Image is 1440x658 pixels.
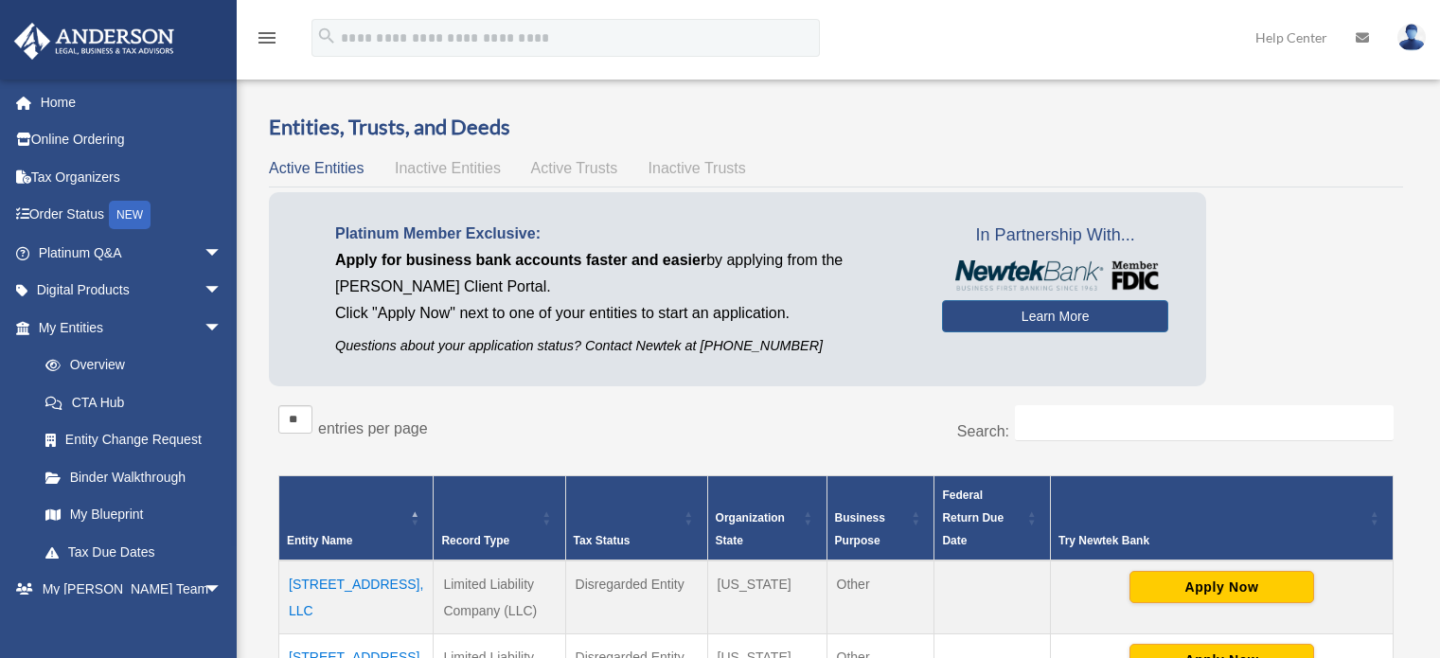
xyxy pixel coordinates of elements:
a: My Blueprint [27,496,241,534]
a: Platinum Q&Aarrow_drop_down [13,234,251,272]
label: Search: [957,423,1009,439]
span: arrow_drop_down [204,309,241,347]
a: My [PERSON_NAME] Teamarrow_drop_down [13,571,251,609]
td: [US_STATE] [707,560,827,634]
span: Federal Return Due Date [942,489,1004,547]
th: Federal Return Due Date: Activate to sort [934,475,1051,560]
a: Tax Organizers [13,158,251,196]
span: arrow_drop_down [204,571,241,610]
a: Tax Due Dates [27,533,241,571]
td: Disregarded Entity [565,560,707,634]
span: In Partnership With... [942,221,1168,251]
span: Business Purpose [835,511,885,547]
th: Record Type: Activate to sort [434,475,565,560]
td: Other [827,560,934,634]
span: Organization State [716,511,785,547]
a: Home [13,83,251,121]
h3: Entities, Trusts, and Deeds [269,113,1403,142]
span: Inactive Trusts [649,160,746,176]
p: by applying from the [PERSON_NAME] Client Portal. [335,247,914,300]
a: Online Ordering [13,121,251,159]
i: menu [256,27,278,49]
a: My Entitiesarrow_drop_down [13,309,241,347]
a: Learn More [942,300,1168,332]
span: Apply for business bank accounts faster and easier [335,252,706,268]
td: [STREET_ADDRESS], LLC [279,560,434,634]
a: Entity Change Request [27,421,241,459]
p: Click "Apply Now" next to one of your entities to start an application. [335,300,914,327]
p: Platinum Member Exclusive: [335,221,914,247]
th: Business Purpose: Activate to sort [827,475,934,560]
div: NEW [109,201,151,229]
a: Binder Walkthrough [27,458,241,496]
span: arrow_drop_down [204,234,241,273]
label: entries per page [318,420,428,436]
span: Entity Name [287,534,352,547]
td: Limited Liability Company (LLC) [434,560,565,634]
i: search [316,26,337,46]
a: Order StatusNEW [13,196,251,235]
th: Try Newtek Bank : Activate to sort [1051,475,1394,560]
img: User Pic [1397,24,1426,51]
a: Overview [27,347,232,384]
button: Apply Now [1129,571,1314,603]
span: Tax Status [574,534,631,547]
img: NewtekBankLogoSM.png [951,260,1159,291]
p: Questions about your application status? Contact Newtek at [PHONE_NUMBER] [335,334,914,358]
span: arrow_drop_down [204,272,241,311]
a: CTA Hub [27,383,241,421]
span: Active Entities [269,160,364,176]
a: menu [256,33,278,49]
img: Anderson Advisors Platinum Portal [9,23,180,60]
span: Inactive Entities [395,160,501,176]
a: Digital Productsarrow_drop_down [13,272,251,310]
span: Record Type [441,534,509,547]
th: Tax Status: Activate to sort [565,475,707,560]
div: Try Newtek Bank [1058,529,1364,552]
th: Organization State: Activate to sort [707,475,827,560]
span: Active Trusts [531,160,618,176]
th: Entity Name: Activate to invert sorting [279,475,434,560]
